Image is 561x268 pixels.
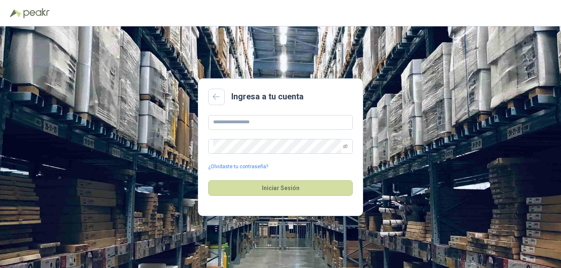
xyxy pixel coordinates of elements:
h2: Ingresa a tu cuenta [231,90,304,103]
img: Peakr [23,8,50,18]
a: ¿Olvidaste tu contraseña? [208,163,268,171]
button: Iniciar Sesión [208,180,353,196]
img: Logo [10,9,21,17]
span: eye-invisible [343,144,348,149]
